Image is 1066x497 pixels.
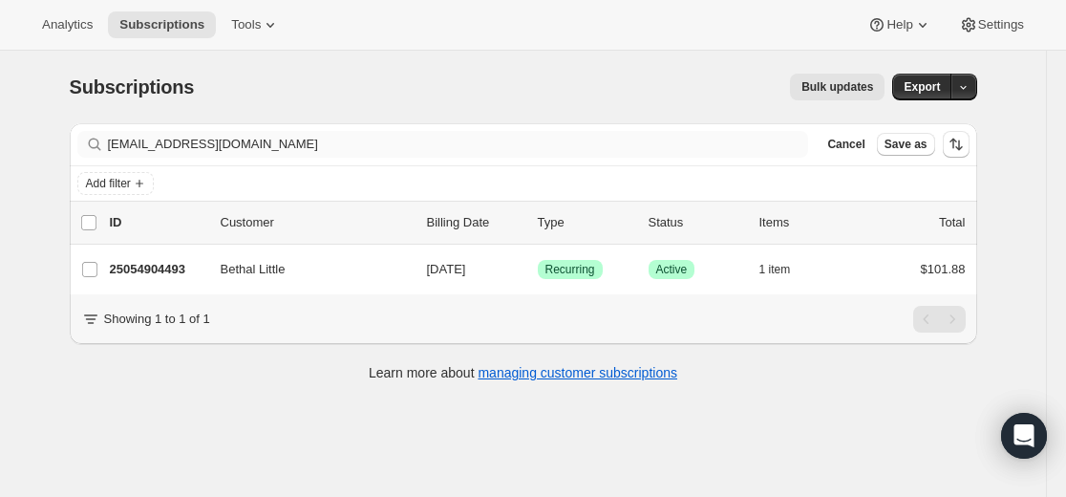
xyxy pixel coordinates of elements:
span: Add filter [86,176,131,191]
span: Save as [885,137,927,152]
button: Bethal Little [209,254,400,285]
p: Learn more about [369,363,677,382]
button: Settings [948,11,1035,38]
div: Items [759,213,855,232]
span: Active [656,262,688,277]
a: managing customer subscriptions [478,365,677,380]
div: Type [538,213,633,232]
p: Status [649,213,744,232]
span: $101.88 [921,262,966,276]
button: Add filter [77,172,154,195]
div: 25054904493Bethal Little[DATE]SuccessRecurringSuccessActive1 item$101.88 [110,256,966,283]
span: Analytics [42,17,93,32]
input: Filter subscribers [108,131,809,158]
p: Total [939,213,965,232]
span: Subscriptions [70,76,195,97]
span: [DATE] [427,262,466,276]
span: Bethal Little [221,260,286,279]
p: ID [110,213,205,232]
span: Bulk updates [801,79,873,95]
p: Billing Date [427,213,522,232]
span: Recurring [545,262,595,277]
button: 1 item [759,256,812,283]
button: Bulk updates [790,74,885,100]
nav: Pagination [913,306,966,333]
button: Export [892,74,951,100]
span: Export [904,79,940,95]
button: Analytics [31,11,104,38]
span: Settings [978,17,1024,32]
div: Open Intercom Messenger [1001,413,1047,459]
button: Cancel [820,133,872,156]
button: Save as [877,133,935,156]
p: Customer [221,213,412,232]
span: 1 item [759,262,791,277]
p: 25054904493 [110,260,205,279]
button: Subscriptions [108,11,216,38]
span: Cancel [827,137,864,152]
div: IDCustomerBilling DateTypeStatusItemsTotal [110,213,966,232]
p: Showing 1 to 1 of 1 [104,310,210,329]
button: Help [856,11,943,38]
span: Help [886,17,912,32]
button: Sort the results [943,131,970,158]
span: Tools [231,17,261,32]
span: Subscriptions [119,17,204,32]
button: Tools [220,11,291,38]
